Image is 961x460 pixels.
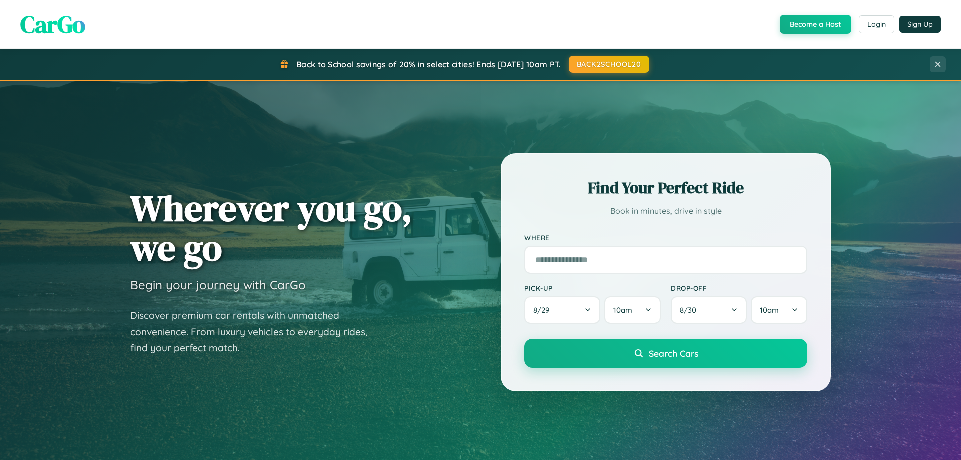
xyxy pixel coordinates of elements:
button: 8/30 [671,296,747,324]
h1: Wherever you go, we go [130,188,412,267]
span: CarGo [20,8,85,41]
label: Where [524,233,807,242]
span: Back to School savings of 20% in select cities! Ends [DATE] 10am PT. [296,59,561,69]
label: Drop-off [671,284,807,292]
h2: Find Your Perfect Ride [524,177,807,199]
span: 8 / 30 [680,305,701,315]
span: Search Cars [649,348,698,359]
button: 10am [604,296,661,324]
label: Pick-up [524,284,661,292]
button: Become a Host [780,15,851,34]
button: Login [859,15,894,33]
span: 10am [613,305,632,315]
button: Sign Up [899,16,941,33]
button: 10am [751,296,807,324]
h3: Begin your journey with CarGo [130,277,306,292]
span: 10am [760,305,779,315]
button: 8/29 [524,296,600,324]
button: Search Cars [524,339,807,368]
span: 8 / 29 [533,305,554,315]
button: BACK2SCHOOL20 [569,56,649,73]
p: Book in minutes, drive in style [524,204,807,218]
p: Discover premium car rentals with unmatched convenience. From luxury vehicles to everyday rides, ... [130,307,380,356]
